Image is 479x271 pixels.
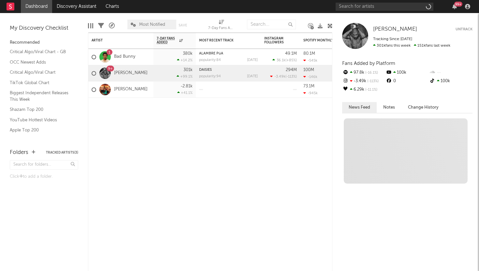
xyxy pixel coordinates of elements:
[336,3,433,11] input: Search for artists
[286,75,296,79] span: -113 %
[46,151,78,154] button: Tracked Artists(3)
[454,2,462,7] div: 99 +
[10,89,72,103] a: Biggest Independent Releases This Week
[373,44,411,48] span: 301k fans this week
[373,37,412,41] span: Tracking Since: [DATE]
[373,26,417,32] span: [PERSON_NAME]
[181,84,193,88] div: -2.81k
[303,58,317,63] div: -545k
[385,77,429,85] div: 0
[385,68,429,77] div: 100k
[10,137,72,144] a: Spotify Track Velocity Chart
[92,38,140,42] div: Artist
[366,80,379,83] span: -113 %
[342,77,385,85] div: -3.49k
[10,24,78,32] div: My Discovery Checklist
[199,58,221,62] div: popularity: 84
[364,71,378,75] span: -16.1 %
[98,16,104,35] div: Filters
[199,52,258,55] div: ALAMBRE PúA
[303,91,318,95] div: -945k
[286,68,297,72] div: 294M
[10,127,72,134] a: Apple Top 200
[303,52,315,56] div: 80.1M
[208,24,234,32] div: 7-Day Fans Added (7-Day Fans Added)
[429,68,472,77] div: --
[10,116,72,124] a: YouTube Hottest Videos
[270,74,297,79] div: ( )
[177,58,193,62] div: +14.2 %
[286,59,296,62] span: +85 %
[139,23,165,27] span: Most Notified
[10,79,72,86] a: TikTok Global Chart
[199,52,223,55] a: ALAMBRE PúA
[157,37,178,44] span: 7-Day Fans Added
[401,102,445,113] button: Change History
[247,58,258,62] div: [DATE]
[272,58,297,62] div: ( )
[199,75,221,78] div: popularity: 94
[274,75,285,79] span: -3.49k
[10,69,72,76] a: Critical Algo/Viral Chart
[10,160,78,170] input: Search for folders...
[303,75,317,79] div: -146k
[342,102,377,113] button: News Feed
[342,68,385,77] div: 97.8k
[456,26,472,33] button: Untrack
[208,16,234,35] div: 7-Day Fans Added (7-Day Fans Added)
[10,173,78,181] div: Click to add a folder.
[247,20,296,29] input: Search...
[183,52,193,56] div: 380k
[10,149,28,157] div: Folders
[10,106,72,113] a: Shazam Top 200
[377,102,401,113] button: Notes
[114,70,148,76] a: [PERSON_NAME]
[303,38,352,42] div: Spotify Monthly Listeners
[429,77,472,85] div: 100k
[199,68,258,72] div: DAISIES
[342,61,395,66] span: Fans Added by Platform
[183,68,193,72] div: 301k
[342,85,385,94] div: 6.29k
[177,91,193,95] div: +41.1 %
[264,37,287,44] div: Instagram Followers
[109,16,115,35] div: A&R Pipeline
[277,59,285,62] span: 36.1k
[303,84,314,88] div: 73.1M
[114,54,135,60] a: Bad Bunny
[114,87,148,92] a: [PERSON_NAME]
[247,75,258,78] div: [DATE]
[373,26,417,33] a: [PERSON_NAME]
[373,44,450,48] span: 151k fans last week
[199,68,212,72] a: DAISIES
[285,52,297,56] div: 49.1M
[10,48,72,55] a: Critical Algo/Viral Chart - GB
[88,16,93,35] div: Edit Columns
[452,4,457,9] button: 99+
[303,68,314,72] div: 100M
[10,59,72,66] a: OCC Newest Adds
[364,88,377,92] span: -11.1 %
[10,39,78,47] div: Recommended
[179,23,187,27] button: Save
[177,74,193,79] div: +99.1 %
[199,38,248,42] div: Most Recent Track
